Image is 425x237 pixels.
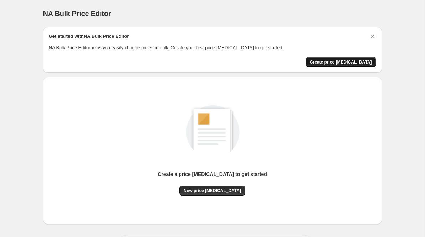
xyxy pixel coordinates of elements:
button: Dismiss card [369,33,376,40]
button: New price [MEDICAL_DATA] [179,186,245,196]
p: Create a price [MEDICAL_DATA] to get started [158,171,267,178]
button: Create price change job [306,57,376,67]
h2: Get started with NA Bulk Price Editor [49,33,129,40]
span: Create price [MEDICAL_DATA] [310,59,372,65]
span: New price [MEDICAL_DATA] [184,188,241,193]
span: NA Bulk Price Editor [43,10,111,17]
p: NA Bulk Price Editor helps you easily change prices in bulk. Create your first price [MEDICAL_DAT... [49,44,376,51]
